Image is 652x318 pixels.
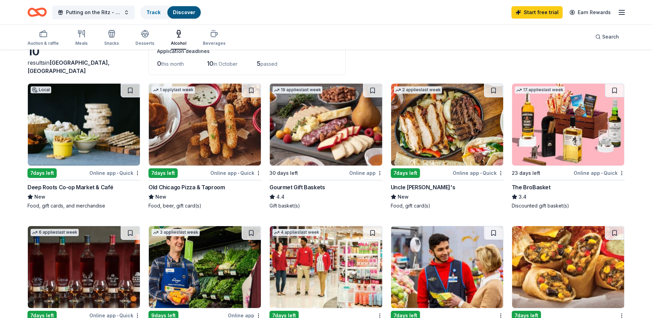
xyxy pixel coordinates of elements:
[565,6,615,19] a: Earn Rewards
[398,193,409,201] span: New
[273,86,322,94] div: 19 applies last week
[157,60,161,67] span: 0
[511,6,563,19] a: Start free trial
[27,183,113,191] div: Deep Roots Co-op Market & Café
[135,41,154,46] div: Desserts
[207,60,213,67] span: 10
[512,83,625,209] a: Image for The BroBasket17 applieslast week23 days leftOnline app•QuickThe BroBasket3.4Discounted ...
[269,169,298,177] div: 30 days left
[391,84,503,166] img: Image for Uncle Julio's
[104,41,119,46] div: Snacks
[203,41,225,46] div: Beverages
[171,27,186,50] button: Alcohol
[213,61,237,67] span: in October
[27,59,140,75] div: results
[31,86,51,93] div: Local
[27,202,140,209] div: Food, gift cards, and merchandise
[257,60,261,67] span: 5
[270,84,382,166] img: Image for Gourmet Gift Baskets
[512,202,625,209] div: Discounted gift basket(s)
[157,47,337,55] div: Application deadlines
[28,84,140,166] img: Image for Deep Roots Co-op Market & Café
[104,27,119,50] button: Snacks
[261,61,277,67] span: passed
[155,193,166,201] span: New
[391,226,503,308] img: Image for Walmart
[173,9,195,15] a: Discover
[269,202,382,209] div: Gift basket(s)
[276,193,285,201] span: 4.4
[27,4,47,20] a: Home
[453,169,504,177] div: Online app Quick
[590,30,625,44] button: Search
[515,86,565,94] div: 17 applies last week
[480,170,482,176] span: •
[171,41,186,46] div: Alcohol
[66,8,121,17] span: Putting on the Ritz - A Gala of Giving
[135,27,154,50] button: Desserts
[269,183,325,191] div: Gourmet Gift Baskets
[203,27,225,50] button: Beverages
[210,169,261,177] div: Online app Quick
[519,193,527,201] span: 3.4
[152,86,195,94] div: 1 apply last week
[512,226,624,308] img: Image for Chili's
[394,86,442,94] div: 2 applies last week
[149,226,261,308] img: Image for Kroger
[391,168,420,178] div: 7 days left
[27,41,59,46] div: Auction & raffle
[349,169,383,177] div: Online app
[27,59,110,74] span: [GEOGRAPHIC_DATA], [GEOGRAPHIC_DATA]
[27,168,57,178] div: 7 days left
[28,226,140,308] img: Image for Buffalo Trace Distillery
[31,229,79,236] div: 6 applies last week
[273,229,321,236] div: 4 applies last week
[148,183,225,191] div: Old Chicago Pizza & Taproom
[152,229,200,236] div: 3 applies last week
[27,45,140,59] div: 10
[269,83,382,209] a: Image for Gourmet Gift Baskets19 applieslast week30 days leftOnline appGourmet Gift Baskets4.4Gif...
[149,84,261,166] img: Image for Old Chicago Pizza & Taproom
[238,170,239,176] span: •
[146,9,161,15] a: Track
[140,6,201,19] button: TrackDiscover
[148,202,261,209] div: Food, beer, gift card(s)
[512,183,551,191] div: The BroBasket
[512,169,540,177] div: 23 days left
[89,169,140,177] div: Online app Quick
[391,202,504,209] div: Food, gift card(s)
[52,6,135,19] button: Putting on the Ritz - A Gala of Giving
[75,41,88,46] div: Meals
[27,59,110,74] span: in
[148,83,261,209] a: Image for Old Chicago Pizza & Taproom1 applylast week7days leftOnline app•QuickOld Chicago Pizza ...
[117,170,118,176] span: •
[27,83,140,209] a: Image for Deep Roots Co-op Market & CaféLocal7days leftOnline app•QuickDeep Roots Co-op Market & ...
[602,33,619,41] span: Search
[161,61,184,67] span: this month
[34,193,45,201] span: New
[391,83,504,209] a: Image for Uncle Julio's2 applieslast week7days leftOnline app•QuickUncle [PERSON_NAME]'sNewFood, ...
[75,27,88,50] button: Meals
[270,226,382,308] img: Image for Target
[391,183,455,191] div: Uncle [PERSON_NAME]'s
[512,84,624,166] img: Image for The BroBasket
[27,27,59,50] button: Auction & raffle
[601,170,603,176] span: •
[148,168,178,178] div: 7 days left
[574,169,625,177] div: Online app Quick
